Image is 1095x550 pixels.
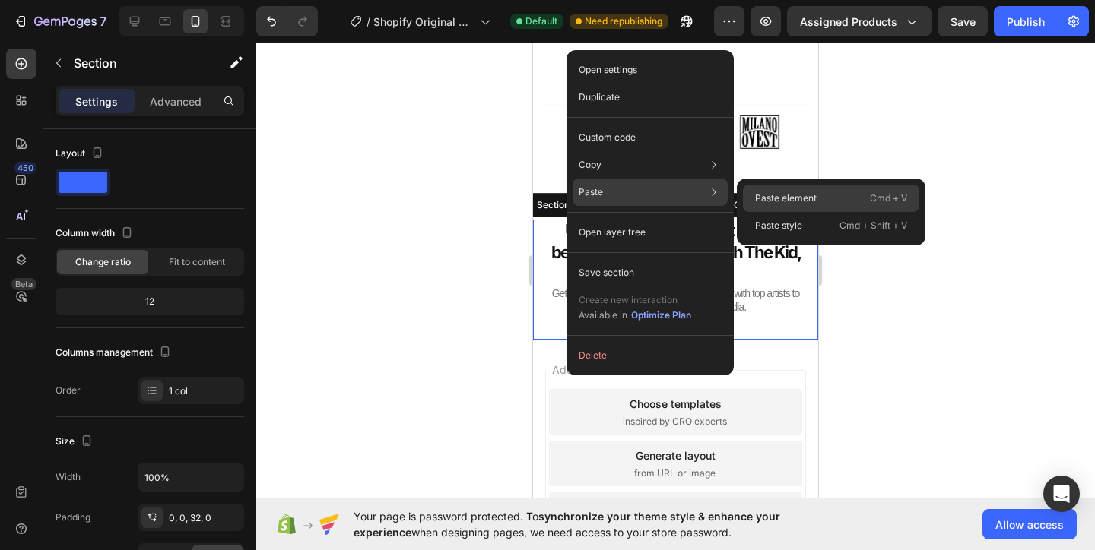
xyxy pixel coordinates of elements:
span: Save [951,15,976,28]
p: Paste element [755,191,817,205]
span: Assigned Products [800,14,897,30]
div: Open Intercom Messenger [1043,476,1080,512]
p: 7 [100,12,106,30]
p: Advanced [150,93,202,109]
div: Width [56,470,81,484]
div: 12 [59,291,241,312]
button: Assigned Products [787,6,932,36]
div: Undo/Redo [256,6,318,36]
span: Change ratio [75,255,131,269]
p: Paste style [755,219,802,232]
div: Beta [11,278,36,290]
button: Allow access [982,509,1077,539]
p: Open settings [579,63,637,77]
span: Available in [579,309,627,321]
p: Create new interaction [579,292,692,308]
button: Publish [994,6,1058,36]
span: Need republishing [585,14,662,28]
div: Order [56,384,81,397]
div: 0, 0, 32, 0 [169,511,240,525]
div: 1 col [169,384,240,398]
div: Padding [56,510,90,524]
div: Optimize Plan [631,308,691,322]
p: Section [74,54,198,72]
span: synchronize your theme style & enhance your experience [354,510,780,539]
span: Default [525,14,557,28]
p: Custom code [579,131,636,144]
input: Auto [138,463,243,491]
span: Allow access [995,517,1064,533]
p: Paste [579,185,603,199]
button: 7 [6,6,113,36]
p: Settings [75,93,118,109]
span: Your page is password protected. To when designing pages, we need access to your store password. [354,508,839,540]
button: Save [938,6,988,36]
p: Cmd + V [870,191,907,206]
div: Size [56,431,96,452]
button: Delete [573,342,728,369]
p: Open layer tree [579,226,646,239]
span: Fit to content [169,255,225,269]
span: Shopify Original Product Template [373,14,474,30]
p: Duplicate [579,90,620,104]
div: Layout [56,144,106,164]
div: Column width [56,223,136,244]
span: / [367,14,370,30]
div: 450 [14,162,36,174]
div: Publish [1007,14,1045,30]
button: Optimize Plan [630,308,692,323]
p: Save section [579,266,634,280]
div: Columns management [56,343,174,363]
iframe: Design area [533,43,818,498]
p: Copy [579,158,601,172]
p: Cmd + Shift + V [839,218,907,233]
